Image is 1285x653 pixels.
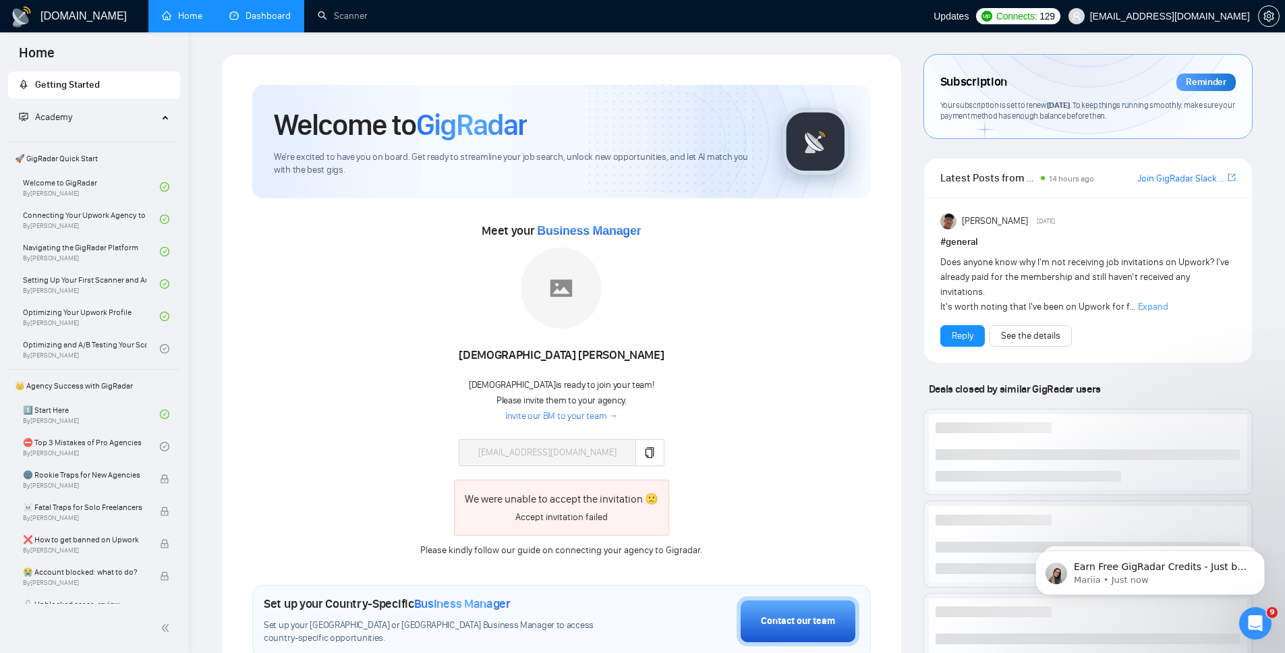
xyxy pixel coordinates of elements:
[416,107,527,143] span: GigRadar
[635,439,664,466] button: copy
[465,510,658,525] div: Accept invitation failed
[274,107,527,143] h1: Welcome to
[962,214,1028,229] span: [PERSON_NAME]
[23,565,146,579] span: 😭 Account blocked: what to do?
[160,312,169,321] span: check-circle
[940,100,1235,121] span: Your subscription is set to renew . To keep things running smoothly, make sure your payment metho...
[537,224,641,237] span: Business Manager
[35,111,72,123] span: Academy
[940,213,956,229] img: Randi Tovar
[923,377,1106,401] span: Deals closed by similar GigRadar users
[23,237,160,266] a: Navigating the GigRadar PlatformBy[PERSON_NAME]
[19,80,28,89] span: rocket
[160,279,169,289] span: check-circle
[940,71,1007,94] span: Subscription
[23,533,146,546] span: ❌ How to get banned on Upwork
[23,546,146,555] span: By [PERSON_NAME]
[274,151,760,177] span: We're excited to have you on board. Get ready to streamline your job search, unlock new opportuni...
[761,614,835,629] div: Contact our team
[23,334,160,364] a: Optimizing and A/B Testing Your Scanner for Better ResultsBy[PERSON_NAME]
[8,72,180,98] li: Getting Started
[782,108,849,175] img: gigradar-logo.png
[23,172,160,202] a: Welcome to GigRadarBy[PERSON_NAME]
[23,399,160,429] a: 1️⃣ Start HereBy[PERSON_NAME]
[414,596,511,611] span: Business Manager
[981,11,992,22] img: upwork-logo.png
[23,468,146,482] span: 🌚 Rookie Traps for New Agencies
[465,490,658,507] div: We were unable to accept the invitation 🙁
[496,395,627,406] span: Please invite them to your agency.
[160,474,169,484] span: lock
[1047,100,1070,110] span: [DATE]
[160,571,169,581] span: lock
[160,409,169,419] span: check-circle
[1039,9,1054,24] span: 129
[11,6,32,28] img: logo
[505,410,618,423] a: Invite our BM to your team →
[411,543,712,558] div: Please kindly follow on connecting your agency to Gigradar.
[23,514,146,522] span: By [PERSON_NAME]
[990,325,1072,347] button: See the details
[8,43,65,72] span: Home
[23,501,146,514] span: ☠️ Fatal Traps for Solo Freelancers
[459,344,664,367] div: [DEMOGRAPHIC_DATA] [PERSON_NAME]
[952,329,973,343] a: Reply
[23,204,160,234] a: Connecting Your Upwork Agency to GigRadarBy[PERSON_NAME]
[23,598,146,611] span: 🔓 Unblocked cases: review
[1239,607,1272,640] iframe: Intercom live chat
[1228,172,1236,183] span: export
[160,247,169,256] span: check-circle
[23,579,146,587] span: By [PERSON_NAME]
[160,507,169,516] span: lock
[23,269,160,299] a: Setting Up Your First Scanner and Auto-BidderBy[PERSON_NAME]
[501,544,540,556] a: our guide
[160,215,169,224] span: check-circle
[160,442,169,451] span: check-circle
[521,248,602,329] img: placeholder.png
[1037,215,1055,227] span: [DATE]
[1138,301,1168,312] span: Expand
[23,482,146,490] span: By [PERSON_NAME]
[9,145,179,172] span: 🚀 GigRadar Quick Start
[160,344,169,353] span: check-circle
[1072,11,1081,21] span: user
[160,539,169,548] span: lock
[934,11,969,22] span: Updates
[19,111,72,123] span: Academy
[1001,329,1060,343] a: See the details
[9,372,179,399] span: 👑 Agency Success with GigRadar
[1137,171,1225,186] a: Join GigRadar Slack Community
[1267,607,1278,618] span: 9
[161,621,174,635] span: double-left
[940,325,985,347] button: Reply
[264,596,511,611] h1: Set up your Country-Specific
[162,10,202,22] a: homeHome
[318,10,368,22] a: searchScanner
[264,619,621,645] span: Set up your [GEOGRAPHIC_DATA] or [GEOGRAPHIC_DATA] Business Manager to access country-specific op...
[940,256,1229,312] span: Does anyone know why I'm not receiving job invitations on Upwork? I've already paid for the membe...
[1015,522,1285,617] iframe: Intercom notifications message
[737,596,859,646] button: Contact our team
[482,223,641,238] span: Meet your
[23,302,160,331] a: Optimizing Your Upwork ProfileBy[PERSON_NAME]
[1258,5,1280,27] button: setting
[940,169,1037,186] span: Latest Posts from the GigRadar Community
[35,79,100,90] span: Getting Started
[996,9,1037,24] span: Connects:
[940,235,1236,250] h1: # general
[160,182,169,192] span: check-circle
[229,10,291,22] a: dashboardDashboard
[469,379,654,391] span: [DEMOGRAPHIC_DATA] is ready to join your team!
[1049,174,1094,183] span: 14 hours ago
[19,112,28,121] span: fund-projection-screen
[644,447,655,458] span: copy
[1228,171,1236,184] a: export
[1176,74,1236,91] div: Reminder
[23,432,160,461] a: ⛔ Top 3 Mistakes of Pro AgenciesBy[PERSON_NAME]
[1258,11,1280,22] a: setting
